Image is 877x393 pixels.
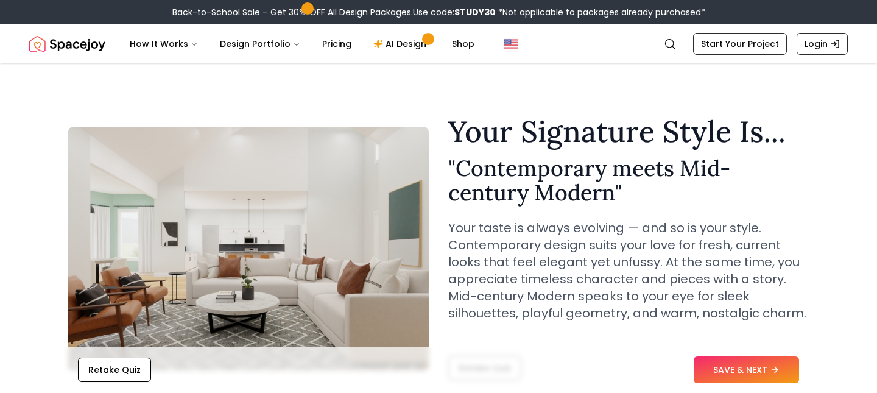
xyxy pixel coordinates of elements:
a: Start Your Project [693,33,787,55]
a: Shop [442,32,484,56]
nav: Global [29,24,848,63]
img: Spacejoy Logo [29,32,105,56]
div: Back-to-School Sale – Get 30% OFF All Design Packages. [172,6,705,18]
button: Design Portfolio [210,32,310,56]
button: How It Works [120,32,208,56]
a: Spacejoy [29,32,105,56]
img: Contemporary meets Mid-century Modern Style Example [68,127,429,370]
a: Pricing [312,32,361,56]
nav: Main [120,32,484,56]
button: Retake Quiz [78,358,151,382]
span: Use code: [413,6,496,18]
span: *Not applicable to packages already purchased* [496,6,705,18]
p: Your taste is always evolving — and so is your style. Contemporary design suits your love for fre... [448,219,809,322]
button: SAVE & NEXT [694,356,799,383]
a: Login [797,33,848,55]
a: AI Design [364,32,440,56]
b: STUDY30 [454,6,496,18]
img: United States [504,37,518,51]
h1: Your Signature Style Is... [448,117,809,146]
h2: " Contemporary meets Mid-century Modern " [448,156,809,205]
